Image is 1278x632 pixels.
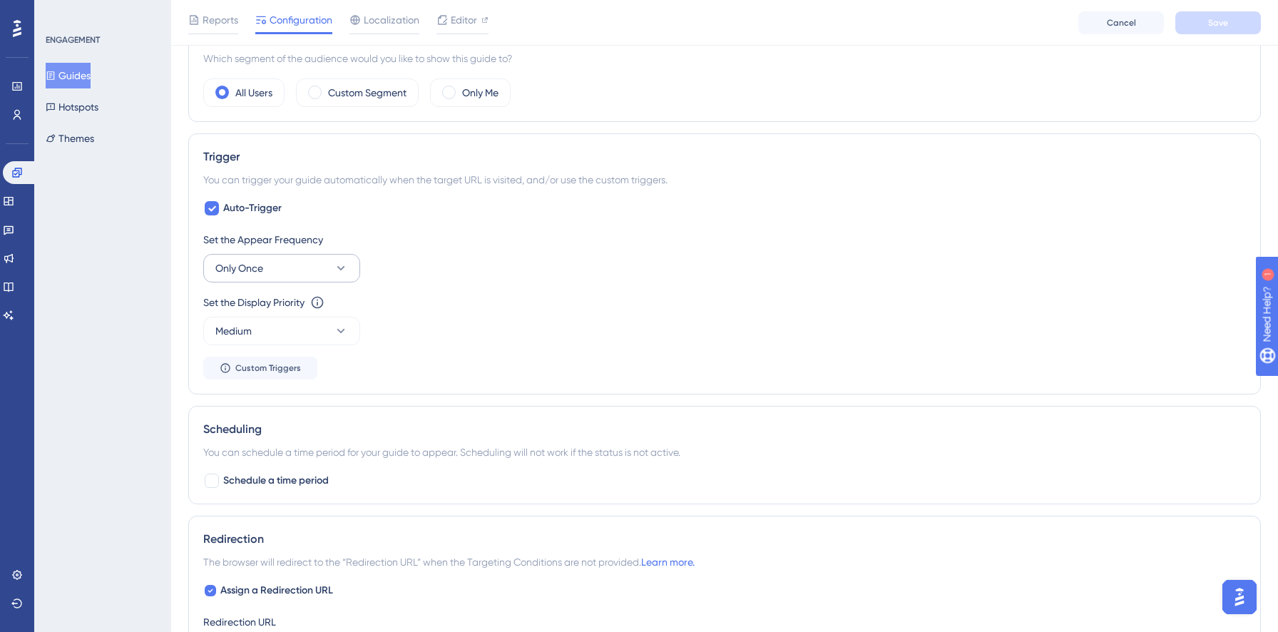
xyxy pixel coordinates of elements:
button: Hotspots [46,94,98,120]
div: Redirection URL [203,613,276,631]
span: Configuration [270,11,332,29]
span: Localization [364,11,419,29]
div: You can schedule a time period for your guide to appear. Scheduling will not work if the status i... [203,444,1246,461]
span: Schedule a time period [223,472,329,489]
iframe: UserGuiding AI Assistant Launcher [1218,576,1261,618]
div: Set the Appear Frequency [203,231,1246,248]
span: Auto-Trigger [223,200,282,217]
span: Assign a Redirection URL [220,582,333,599]
span: Editor [451,11,477,29]
span: Cancel [1107,17,1136,29]
span: Need Help? [34,4,89,21]
button: Cancel [1078,11,1164,34]
button: Custom Triggers [203,357,317,379]
button: Save [1175,11,1261,34]
div: Scheduling [203,421,1246,438]
div: Set the Display Priority [203,294,305,311]
span: Custom Triggers [235,362,301,374]
span: Only Once [215,260,263,277]
button: Guides [46,63,91,88]
label: All Users [235,84,272,101]
span: Save [1208,17,1228,29]
span: The browser will redirect to the “Redirection URL” when the Targeting Conditions are not provided. [203,554,695,571]
div: Trigger [203,148,1246,165]
span: Reports [203,11,238,29]
button: Only Once [203,254,360,282]
div: Which segment of the audience would you like to show this guide to? [203,50,1246,67]
label: Only Me [462,84,499,101]
div: Redirection [203,531,1246,548]
button: Themes [46,126,94,151]
div: You can trigger your guide automatically when the target URL is visited, and/or use the custom tr... [203,171,1246,188]
div: 1 [99,7,103,19]
span: Medium [215,322,252,340]
label: Custom Segment [328,84,407,101]
button: Medium [203,317,360,345]
div: ENGAGEMENT [46,34,100,46]
a: Learn more. [641,556,695,568]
